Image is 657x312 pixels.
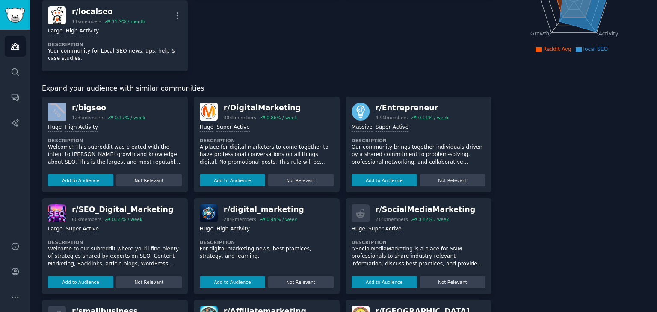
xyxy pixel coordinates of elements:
[200,225,213,233] div: Huge
[352,103,370,121] img: Entrepreneur
[266,216,297,222] div: 0.49 % / week
[352,174,417,186] button: Add to Audience
[42,0,188,71] a: localseor/localseo11kmembers15.9% / monthLargeHigh ActivityDescriptionYour community for Local SE...
[418,216,449,222] div: 0.82 % / week
[368,225,402,233] div: Super Active
[352,124,373,132] div: Massive
[543,46,571,52] span: Reddit Avg
[65,27,99,35] div: High Activity
[5,8,25,23] img: GummySearch logo
[72,204,173,215] div: r/ SEO_Digital_Marketing
[224,103,301,113] div: r/ DigitalMarketing
[115,115,145,121] div: 0.17 % / week
[352,225,365,233] div: Huge
[216,225,250,233] div: High Activity
[352,138,485,144] dt: Description
[42,83,204,94] span: Expand your audience with similar communities
[224,115,256,121] div: 304k members
[48,239,182,245] dt: Description
[116,174,182,186] button: Not Relevant
[48,27,62,35] div: Large
[112,216,142,222] div: 0.55 % / week
[65,124,98,132] div: High Activity
[224,204,304,215] div: r/ digital_marketing
[48,144,182,166] p: Welcome! This subreddit was created with the intent to [PERSON_NAME] growth and knowledge about S...
[200,138,334,144] dt: Description
[268,174,334,186] button: Not Relevant
[376,124,409,132] div: Super Active
[598,31,618,37] tspan: Activity
[48,6,66,24] img: localseo
[48,204,66,222] img: SEO_Digital_Marketing
[352,276,417,288] button: Add to Audience
[200,103,218,121] img: DigitalMarketing
[48,225,62,233] div: Large
[530,31,549,37] tspan: Growth
[418,115,449,121] div: 0.11 % / week
[200,245,334,260] p: For digital marketing news, best practices, strategy, and learning.
[112,18,145,24] div: 15.9 % / month
[72,216,101,222] div: 60k members
[200,174,265,186] button: Add to Audience
[266,115,297,121] div: 0.86 % / week
[376,204,476,215] div: r/ SocialMediaMarketing
[72,18,101,24] div: 11k members
[116,276,182,288] button: Not Relevant
[376,216,408,222] div: 214k members
[48,124,62,132] div: Huge
[376,103,449,113] div: r/ Entrepreneur
[352,239,485,245] dt: Description
[352,245,485,268] p: r/SocialMediaMarketing is a place for SMM professionals to share industry-relevant information, d...
[200,204,218,222] img: digital_marketing
[268,276,334,288] button: Not Relevant
[48,41,182,47] dt: Description
[376,115,408,121] div: 4.9M members
[48,138,182,144] dt: Description
[224,216,256,222] div: 284k members
[72,6,145,17] div: r/ localseo
[72,115,104,121] div: 123k members
[200,144,334,166] p: A place for digital marketers to come together to have professional conversations on all things d...
[420,276,485,288] button: Not Relevant
[216,124,250,132] div: Super Active
[200,276,265,288] button: Add to Audience
[48,103,66,121] img: bigseo
[583,46,608,52] span: local SEO
[200,124,213,132] div: Huge
[200,239,334,245] dt: Description
[48,276,113,288] button: Add to Audience
[72,103,145,113] div: r/ bigseo
[48,47,182,62] p: Your community for Local SEO news, tips, help & case studies.
[352,144,485,166] p: Our community brings together individuals driven by a shared commitment to problem-solving, profe...
[48,245,182,268] p: Welcome to our subreddit where you'll find plenty of strategies shared by experts on SEO, Content...
[420,174,485,186] button: Not Relevant
[48,174,113,186] button: Add to Audience
[65,225,99,233] div: Super Active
